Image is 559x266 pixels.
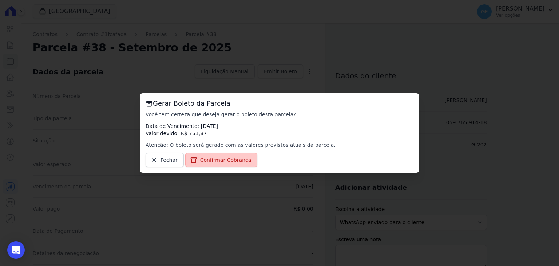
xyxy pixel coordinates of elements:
[146,141,413,149] p: Atenção: O boleto será gerado com as valores previstos atuais da parcela.
[146,122,413,137] p: Data de Vencimento: [DATE] Valor devido: R$ 751,87
[160,156,178,164] span: Fechar
[146,153,184,167] a: Fechar
[7,241,25,259] div: Open Intercom Messenger
[200,156,251,164] span: Confirmar Cobrança
[185,153,258,167] a: Confirmar Cobrança
[146,99,413,108] h3: Gerar Boleto da Parcela
[146,111,413,118] p: Você tem certeza que deseja gerar o boleto desta parcela?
